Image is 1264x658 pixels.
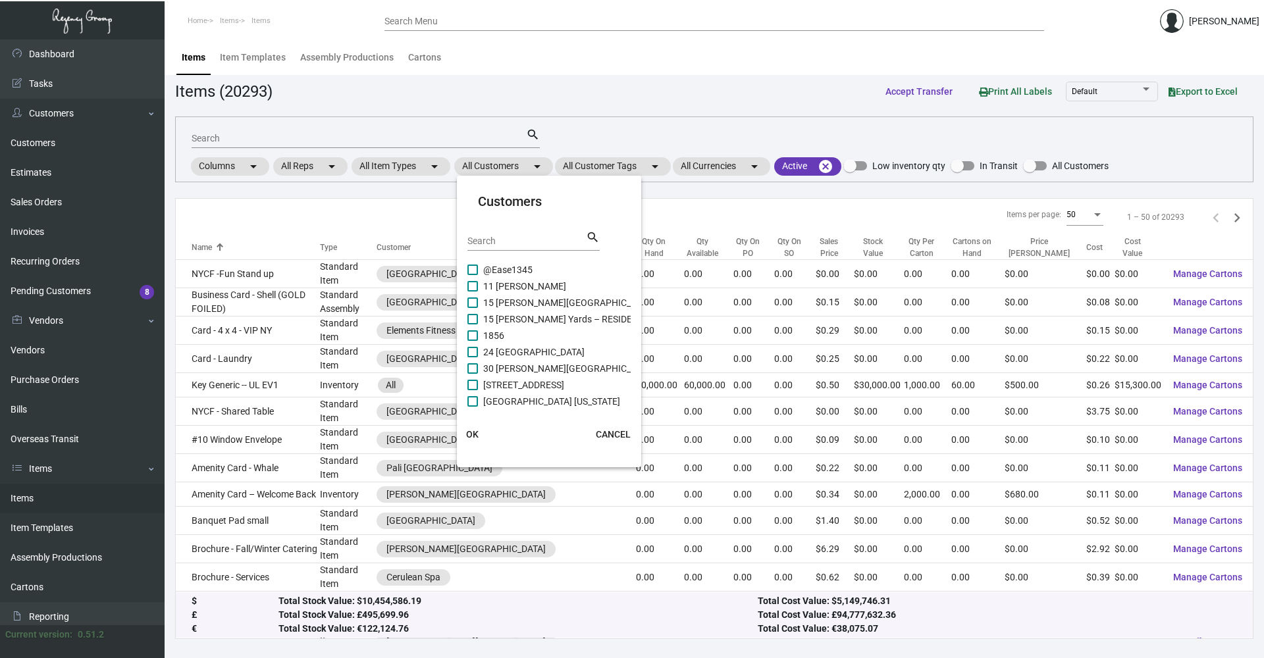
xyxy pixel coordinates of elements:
[5,628,72,642] div: Current version:
[78,628,104,642] div: 0.51.2
[483,295,718,311] span: 15 [PERSON_NAME][GEOGRAPHIC_DATA] – RESIDENCES
[483,344,585,360] span: 24 [GEOGRAPHIC_DATA]
[483,278,566,294] span: 11 [PERSON_NAME]
[596,429,631,440] span: CANCEL
[478,191,620,211] mat-card-title: Customers
[483,393,620,409] span: [GEOGRAPHIC_DATA] [US_STATE]
[483,262,533,278] span: @Ease1345
[483,361,708,376] span: 30 [PERSON_NAME][GEOGRAPHIC_DATA] - Residences
[586,230,600,245] mat-icon: search
[466,429,479,440] span: OK
[483,377,564,393] span: [STREET_ADDRESS]
[585,422,641,446] button: CANCEL
[483,328,504,343] span: 1856
[483,311,694,327] span: 15 [PERSON_NAME] Yards – RESIDENCES - Inactive
[452,422,494,446] button: OK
